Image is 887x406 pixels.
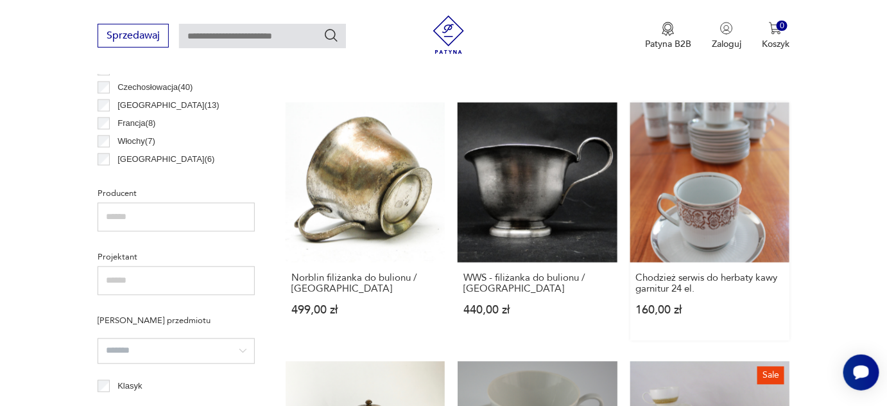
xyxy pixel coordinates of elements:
[777,21,788,31] div: 0
[117,380,142,394] p: Klasyk
[645,38,691,50] p: Patyna B2B
[286,103,445,340] a: Norblin filiżanka do bulionu / bulionówkaNorblin filiżanka do bulionu / [GEOGRAPHIC_DATA]499,00 zł
[117,81,193,95] p: Czechosłowacja ( 40 )
[98,32,169,41] a: Sprzedawaj
[630,103,789,340] a: Chodzież serwis do herbaty kawy garnitur 24 el.Chodzież serwis do herbaty kawy garnitur 24 el.160...
[429,15,468,54] img: Patyna - sklep z meblami i dekoracjami vintage
[762,38,789,50] p: Koszyk
[636,305,784,316] p: 160,00 zł
[463,305,611,316] p: 440,00 zł
[291,273,439,295] h3: Norblin filiżanka do bulionu / [GEOGRAPHIC_DATA]
[636,273,784,295] h3: Chodzież serwis do herbaty kawy garnitur 24 el.
[645,22,691,50] button: Patyna B2B
[712,22,741,50] button: Zaloguj
[98,314,255,328] p: [PERSON_NAME] przedmiotu
[98,24,169,48] button: Sprzedawaj
[323,28,339,43] button: Szukaj
[769,22,782,35] img: Ikona koszyka
[662,22,675,36] img: Ikona medalu
[762,22,789,50] button: 0Koszyk
[117,171,214,185] p: [GEOGRAPHIC_DATA] ( 5 )
[98,187,255,201] p: Producent
[712,38,741,50] p: Zaloguj
[843,355,879,391] iframe: Smartsupp widget button
[645,22,691,50] a: Ikona medaluPatyna B2B
[117,135,155,149] p: Włochy ( 7 )
[458,103,617,340] a: WWS - filiżanka do bulionu / bulionówkaWWS - filiżanka do bulionu / [GEOGRAPHIC_DATA]440,00 zł
[98,251,255,265] p: Projektant
[117,153,214,167] p: [GEOGRAPHIC_DATA] ( 6 )
[720,22,733,35] img: Ikonka użytkownika
[463,273,611,295] h3: WWS - filiżanka do bulionu / [GEOGRAPHIC_DATA]
[291,305,439,316] p: 499,00 zł
[117,117,155,131] p: Francja ( 8 )
[117,99,219,113] p: [GEOGRAPHIC_DATA] ( 13 )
